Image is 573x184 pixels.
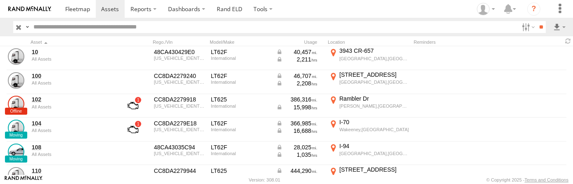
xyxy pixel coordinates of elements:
[32,144,112,151] a: 108
[276,80,317,87] div: Data from Vehicle CANbus
[339,79,409,85] div: [GEOGRAPHIC_DATA],[GEOGRAPHIC_DATA]
[154,48,205,56] div: 48CA430429E0
[8,120,24,136] a: View Asset Details
[276,151,317,158] div: Data from Vehicle CANbus
[276,127,317,134] div: Data from Vehicle CANbus
[211,104,270,109] div: International
[339,103,409,109] div: [PERSON_NAME],[GEOGRAPHIC_DATA]
[154,144,205,151] div: 48CA43035C94
[154,175,205,179] div: 3HSDZTZR8NN877853
[154,56,205,61] div: 3HSDZAPR1TN653165
[276,96,317,103] div: 386,316
[339,56,409,61] div: [GEOGRAPHIC_DATA],[GEOGRAPHIC_DATA]
[211,144,270,151] div: LT62F
[328,142,410,165] label: Click to View Current Location
[519,21,536,33] label: Search Filter Options
[486,177,568,182] div: © Copyright 2025 -
[154,127,205,132] div: 3HSDZTZR8PN625281
[414,39,492,45] div: Reminders
[276,167,317,175] div: Data from Vehicle CANbus
[339,71,409,78] div: [STREET_ADDRESS]
[8,167,24,184] a: View Asset Details
[118,96,148,116] a: View Asset with Fault/s
[211,167,270,175] div: LT625
[32,96,112,103] a: 102
[276,72,317,80] div: Data from Vehicle CANbus
[8,72,24,89] a: View Asset Details
[211,151,270,156] div: International
[211,72,270,80] div: LT62F
[339,142,409,150] div: I-94
[276,144,317,151] div: Data from Vehicle CANbus
[32,48,112,56] a: 10
[32,167,112,175] a: 110
[24,21,31,33] label: Search Query
[328,95,410,117] label: Click to View Current Location
[8,48,24,65] a: View Asset Details
[276,48,317,56] div: Data from Vehicle CANbus
[339,175,409,180] div: [GEOGRAPHIC_DATA],[GEOGRAPHIC_DATA]
[328,47,410,69] label: Click to View Current Location
[339,95,409,102] div: Rambler Dr
[339,151,409,156] div: [GEOGRAPHIC_DATA],[GEOGRAPHIC_DATA]
[8,96,24,112] a: View Asset Details
[525,177,568,182] a: Terms and Conditions
[32,57,112,61] div: undefined
[8,6,51,12] img: rand-logo.svg
[276,104,317,111] div: Data from Vehicle CANbus
[275,39,324,45] div: Usage
[32,128,112,133] div: undefined
[328,39,410,45] div: Location
[118,120,148,139] a: View Asset with Fault/s
[154,80,205,85] div: 3HSDZAPR4TN653791
[276,56,317,63] div: Data from Vehicle CANbus
[211,48,270,56] div: LT62F
[249,177,280,182] div: Version: 308.01
[211,96,270,103] div: LT625
[5,176,43,184] a: Visit our Website
[31,39,113,45] div: Click to Sort
[211,80,270,85] div: International
[552,21,566,33] label: Export results as...
[211,56,270,61] div: International
[474,3,498,15] div: Butch Tucker
[339,118,409,126] div: I-70
[32,152,112,157] div: undefined
[339,47,409,54] div: 3943 CR-657
[276,175,317,182] div: Data from Vehicle CANbus
[211,127,270,132] div: International
[154,104,205,109] div: 3HSDZTZRXNN624629
[328,71,410,93] label: Click to View Current Location
[32,80,112,85] div: undefined
[527,2,540,16] i: ?
[32,104,112,109] div: undefined
[211,120,270,127] div: LT62F
[563,37,573,45] span: Refresh
[211,175,270,179] div: International
[154,120,205,127] div: CC8DA2279E18
[153,39,206,45] div: Rego./Vin
[276,120,317,127] div: Data from Vehicle CANbus
[339,166,409,173] div: [STREET_ADDRESS]
[154,96,205,103] div: CC8DA2279918
[210,39,272,45] div: Model/Make
[8,144,24,160] a: View Asset Details
[32,72,112,80] a: 100
[154,167,205,175] div: CC8DA2279944
[32,120,112,127] a: 104
[154,151,205,156] div: 3HSDZAPR1TN652677
[339,127,409,132] div: Wakeeney,[GEOGRAPHIC_DATA]
[328,118,410,141] label: Click to View Current Location
[154,72,205,80] div: CC8DA2279240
